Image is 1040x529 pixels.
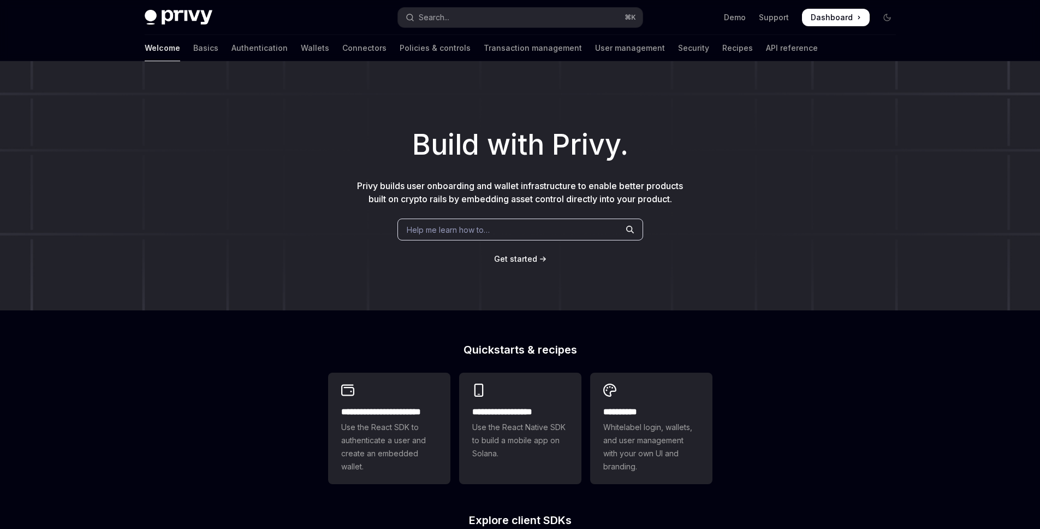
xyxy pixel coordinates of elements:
a: Dashboard [802,9,870,26]
span: Use the React Native SDK to build a mobile app on Solana. [472,421,568,460]
button: Toggle dark mode [878,9,896,26]
a: Basics [193,35,218,61]
a: Connectors [342,35,387,61]
h2: Quickstarts & recipes [328,344,712,355]
a: Transaction management [484,35,582,61]
a: Wallets [301,35,329,61]
span: Whitelabel login, wallets, and user management with your own UI and branding. [603,421,699,473]
img: dark logo [145,10,212,25]
button: Open search [398,8,643,27]
a: Support [759,12,789,23]
h2: Explore client SDKs [328,515,712,526]
a: Get started [494,254,537,264]
a: **** *****Whitelabel login, wallets, and user management with your own UI and branding. [590,373,712,484]
span: Help me learn how to… [407,224,490,236]
span: Use the React SDK to authenticate a user and create an embedded wallet. [341,421,437,473]
span: Get started [494,254,537,263]
h1: Build with Privy. [17,124,1023,166]
a: Demo [724,12,746,23]
a: API reference [766,35,818,61]
a: Authentication [231,35,288,61]
a: Recipes [722,35,753,61]
div: Search... [419,11,449,24]
a: User management [595,35,665,61]
a: Welcome [145,35,180,61]
a: Security [678,35,709,61]
span: Dashboard [811,12,853,23]
span: ⌘ K [625,13,636,22]
a: Policies & controls [400,35,471,61]
span: Privy builds user onboarding and wallet infrastructure to enable better products built on crypto ... [357,180,683,204]
a: **** **** **** ***Use the React Native SDK to build a mobile app on Solana. [459,373,581,484]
